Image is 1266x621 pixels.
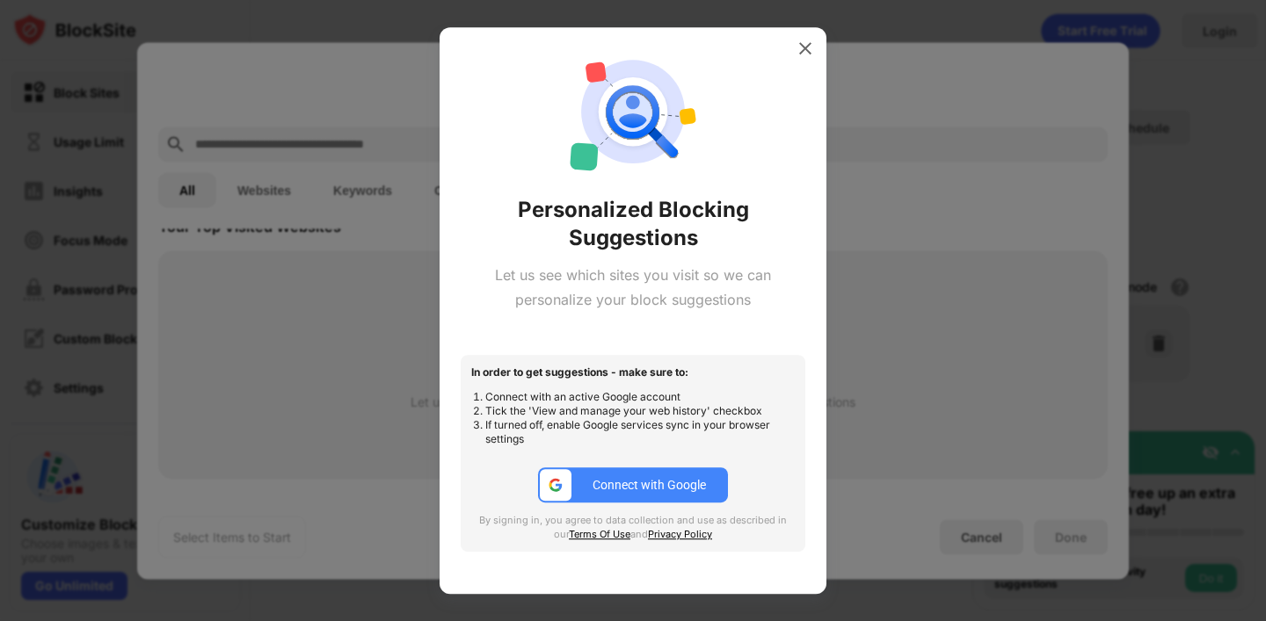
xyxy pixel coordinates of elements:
[461,263,805,314] div: Let us see which sites you visit so we can personalize your block suggestions
[648,528,712,540] a: Privacy Policy
[479,514,787,540] span: By signing in, you agree to data collection and use as described in our
[485,404,795,418] li: Tick the 'View and manage your web history' checkbox
[570,48,696,175] img: personal-suggestions.svg
[461,196,805,252] div: Personalized Blocking Suggestions
[471,365,795,379] div: In order to get suggestions - make sure to:
[548,477,564,493] img: google-ic
[538,467,728,502] button: google-icConnect with Google
[630,528,648,540] span: and
[485,390,795,404] li: Connect with an active Google account
[485,418,795,446] li: If turned off, enable Google services sync in your browser settings
[569,528,630,540] a: Terms Of Use
[593,478,706,492] div: Connect with Google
